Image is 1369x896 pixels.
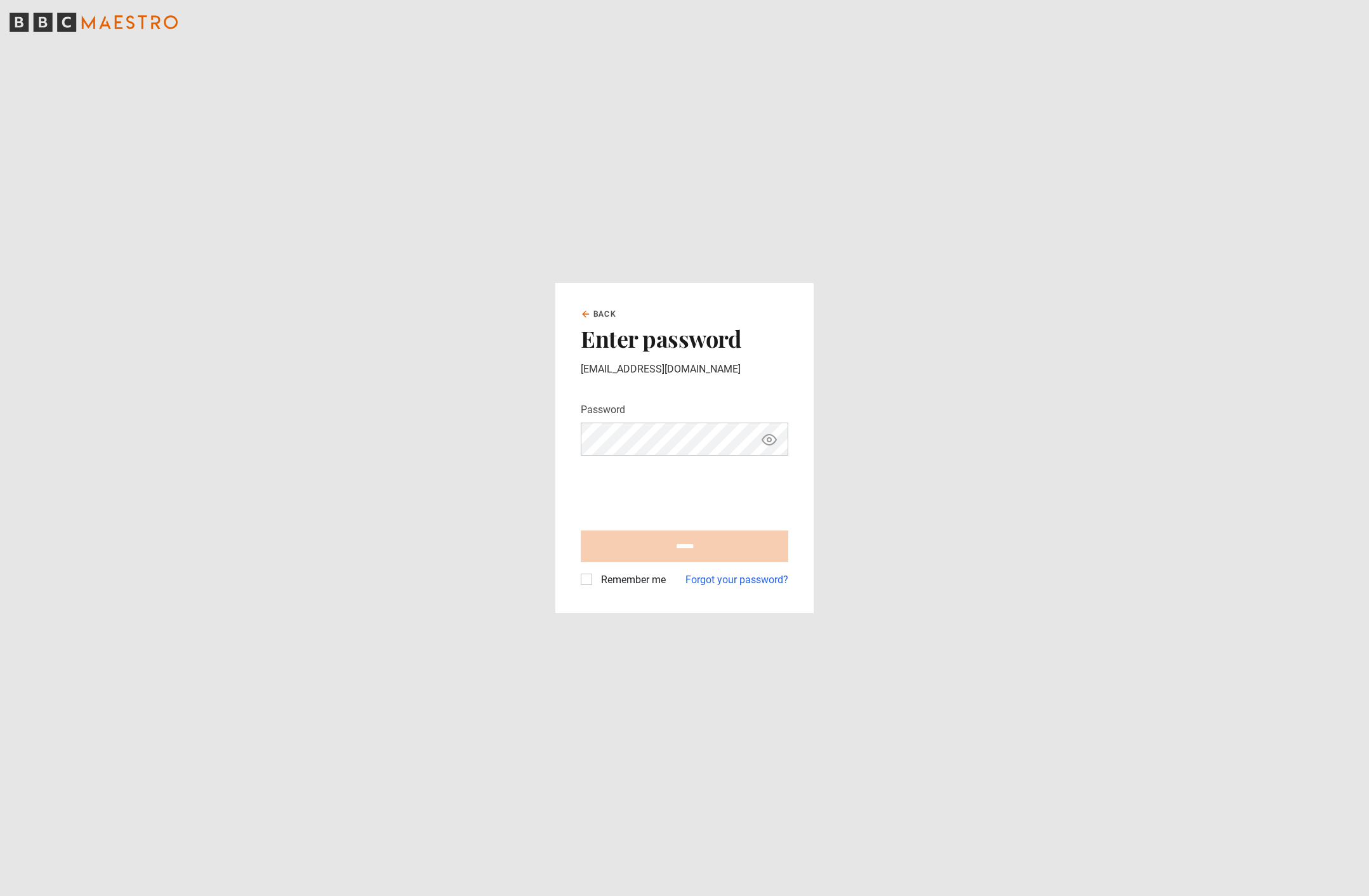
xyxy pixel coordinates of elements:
svg: BBC Maestro [10,13,178,32]
a: Forgot your password? [685,572,788,588]
p: [EMAIL_ADDRESS][DOMAIN_NAME] [581,362,788,377]
a: Back [581,308,616,320]
iframe: reCAPTCHA [581,466,774,515]
span: Back [593,308,616,320]
button: Show password [758,428,780,451]
h2: Enter password [581,325,788,352]
label: Password [581,402,625,418]
label: Remember me [596,572,666,588]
